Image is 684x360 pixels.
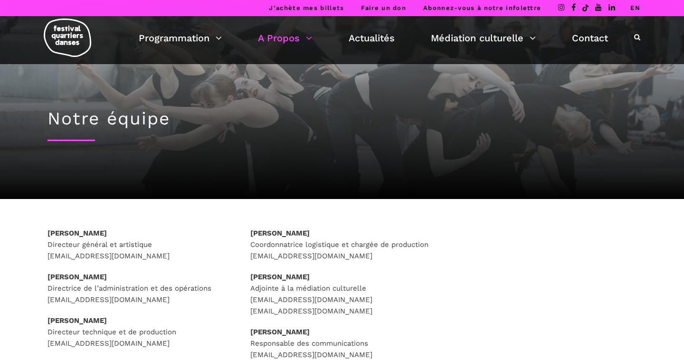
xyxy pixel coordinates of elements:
a: Contact [572,30,608,46]
a: EN [630,4,640,11]
a: Actualités [349,30,395,46]
h1: Notre équipe [47,108,636,129]
p: Coordonnatrice logistique et chargée de production [EMAIL_ADDRESS][DOMAIN_NAME] [250,227,434,262]
p: Adjointe à la médiation culturelle [EMAIL_ADDRESS][DOMAIN_NAME] [EMAIL_ADDRESS][DOMAIN_NAME] [250,271,434,317]
p: Directrice de l’administration et des opérations [EMAIL_ADDRESS][DOMAIN_NAME] [47,271,231,305]
strong: [PERSON_NAME] [250,328,310,336]
a: Programmation [139,30,222,46]
strong: [PERSON_NAME] [250,273,310,281]
strong: [PERSON_NAME] [47,229,107,237]
p: Directeur technique et de production [EMAIL_ADDRESS][DOMAIN_NAME] [47,315,231,349]
strong: [PERSON_NAME] [47,316,107,325]
strong: [PERSON_NAME] [250,229,310,237]
a: A Propos [258,30,312,46]
a: Abonnez-vous à notre infolettre [423,4,541,11]
a: J’achète mes billets [269,4,344,11]
p: Directeur général et artistique [EMAIL_ADDRESS][DOMAIN_NAME] [47,227,231,262]
strong: [PERSON_NAME] [47,273,107,281]
img: logo-fqd-med [44,19,91,57]
a: Faire un don [361,4,406,11]
a: Médiation culturelle [431,30,536,46]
